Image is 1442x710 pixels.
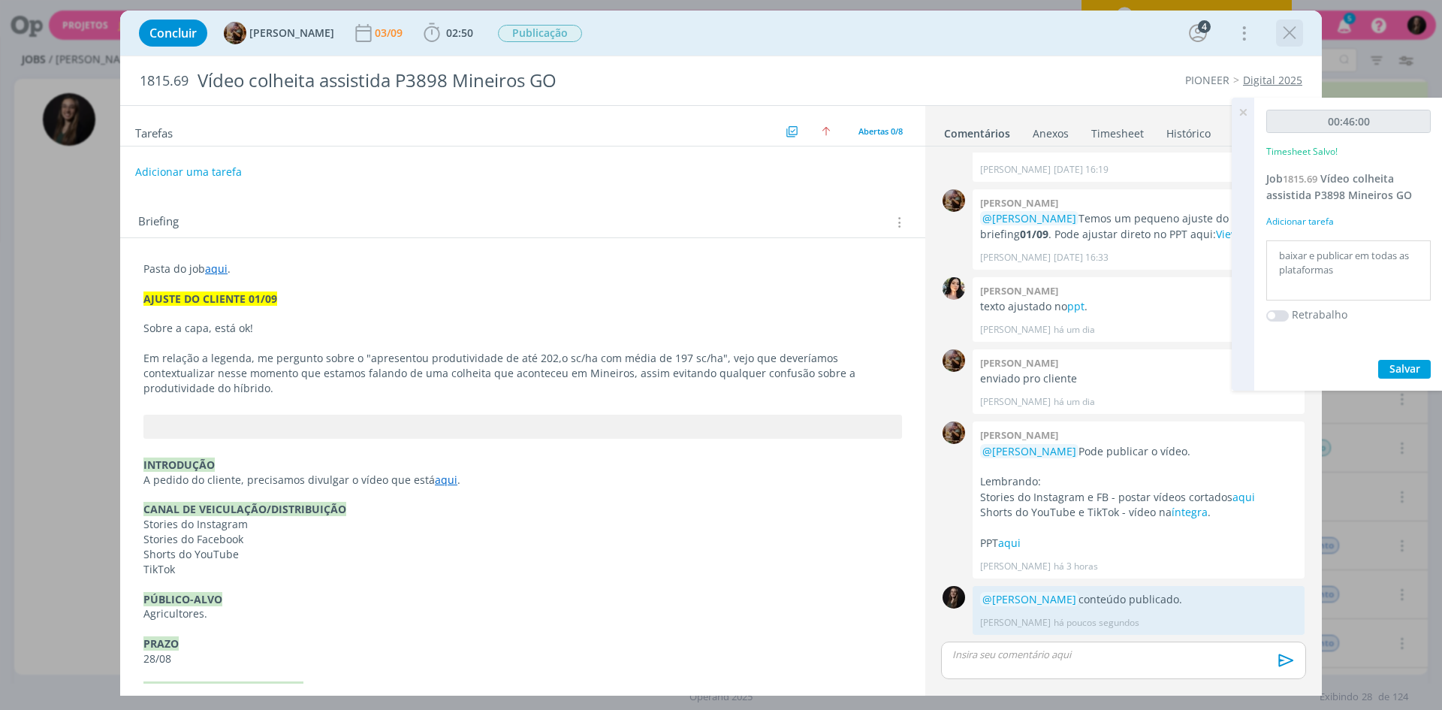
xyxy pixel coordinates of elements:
[143,292,277,306] strong: AJUSTE DO CLIENTE 01/09
[943,277,965,300] img: T
[435,473,457,487] a: aqui
[943,421,965,444] img: A
[980,490,1297,505] p: Stories do Instagram e FB - postar vídeos cortados
[192,62,812,99] div: Vídeo colheita assistida P3898 Mineiros GO
[143,351,902,396] p: Em relação a legenda, me pergunto sobre o "apresentou produtividade de até 202,o sc/ha com média ...
[943,349,965,372] img: A
[1185,73,1229,87] a: PIONEER
[224,22,246,44] img: A
[1198,20,1211,33] div: 4
[143,473,435,487] span: A pedido do cliente, precisamos divulgar o vídeo que está
[1266,145,1338,159] p: Timesheet Salvo!
[143,502,346,516] strong: CANAL DE VEICULAÇÃO/DISTRIBUIÇÃO
[1054,560,1098,573] span: há 3 horas
[980,323,1051,337] p: [PERSON_NAME]
[980,592,1297,607] p: conteúdo publicado.
[1033,126,1069,141] div: Anexos
[998,536,1021,550] a: aqui
[134,159,243,186] button: Adicionar uma tarefa
[497,24,583,43] button: Publicação
[1378,360,1431,379] button: Salvar
[143,606,902,621] p: Agricultores.
[1186,21,1210,45] button: 4
[1091,119,1145,141] a: Timesheet
[1243,73,1302,87] a: Digital 2025
[143,547,902,562] p: Shorts do YouTube
[822,127,831,136] img: arrow-up.svg
[982,444,1076,458] span: @[PERSON_NAME]
[943,586,965,609] img: N
[143,636,179,651] strong: PRAZO
[1283,172,1317,186] span: 1815.69
[1389,361,1420,376] span: Salvar
[138,213,179,232] span: Briefing
[1292,307,1347,322] label: Retrabalho
[205,261,228,276] a: aqui
[143,592,222,606] strong: PÚBLICO-ALVO
[982,592,1076,606] span: @[PERSON_NAME]
[446,26,473,40] span: 02:50
[143,517,902,532] p: Stories do Instagram
[140,73,189,89] span: 1815.69
[139,20,207,47] button: Concluir
[143,532,902,547] p: Stories do Facebook
[135,122,173,140] span: Tarefas
[1054,323,1095,337] span: há um dia
[980,299,1297,314] p: texto ajustado no .
[143,681,303,696] strong: DETALHAMENTO DAS TAREFAS
[143,261,902,276] p: Pasta do job .
[1054,616,1139,630] span: há poucos segundos
[143,458,215,472] strong: INTRODUÇÃO
[249,28,334,38] span: [PERSON_NAME]
[980,211,1297,242] p: Temos um pequeno ajuste do cliente, no briefing . Pode ajustar direto no PPT aqui:
[980,474,1297,489] p: Lembrando:
[943,119,1011,141] a: Comentários
[980,505,1297,520] p: Shorts do YouTube e TikTok - vídeo na .
[1266,215,1431,228] div: Adicionar tarefa
[980,371,1297,386] p: enviado pro cliente
[143,651,902,666] p: 28/08
[498,25,582,42] span: Publicação
[149,27,197,39] span: Concluir
[1172,505,1208,519] a: íntegra
[980,163,1051,177] p: [PERSON_NAME]
[980,560,1051,573] p: [PERSON_NAME]
[980,251,1051,264] p: [PERSON_NAME]
[980,428,1058,442] b: [PERSON_NAME]
[980,444,1297,459] p: Pode publicar o vídeo.
[980,616,1051,630] p: [PERSON_NAME]
[1216,227,1239,241] a: View
[1266,171,1412,202] a: Job1815.69Vídeo colheita assistida P3898 Mineiros GO
[1054,163,1109,177] span: [DATE] 16:19
[1166,119,1211,141] a: Histórico
[457,473,460,487] span: .
[420,21,477,45] button: 02:50
[1020,227,1048,241] strong: 01/09
[120,11,1322,696] div: dialog
[980,395,1051,409] p: [PERSON_NAME]
[980,356,1058,370] b: [PERSON_NAME]
[143,562,902,577] p: TikTok
[1266,171,1412,202] span: Vídeo colheita assistida P3898 Mineiros GO
[980,196,1058,210] b: [PERSON_NAME]
[943,189,965,212] img: A
[224,22,334,44] button: A[PERSON_NAME]
[980,536,1297,551] p: PPT
[1067,299,1085,313] a: ppt
[980,284,1058,298] b: [PERSON_NAME]
[1232,490,1255,504] a: aqui
[1054,395,1095,409] span: há um dia
[1054,251,1109,264] span: [DATE] 16:33
[375,28,406,38] div: 03/09
[143,321,902,336] p: Sobre a capa, está ok!
[858,125,903,137] span: Abertas 0/8
[982,211,1076,225] span: @[PERSON_NAME]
